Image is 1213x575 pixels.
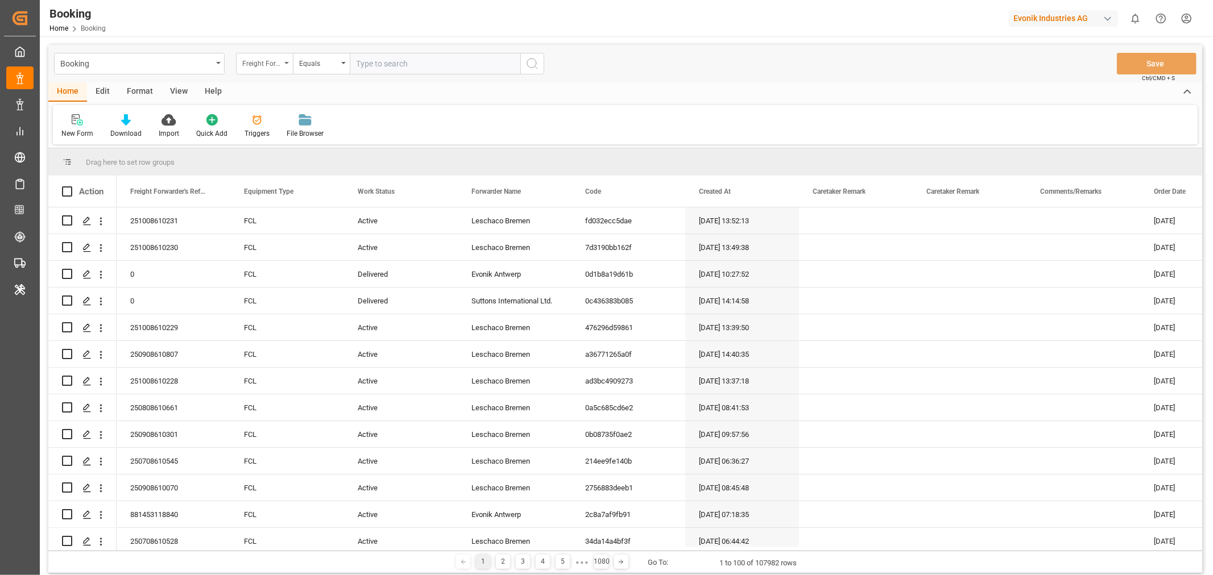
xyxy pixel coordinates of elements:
[117,528,230,554] div: 250708610528
[230,448,344,474] div: FCL
[685,501,799,527] div: [DATE] 07:18:35
[299,56,338,69] div: Equals
[49,5,106,22] div: Booking
[344,341,458,367] div: Active
[458,314,572,340] div: Leschaco Bremen
[196,128,227,139] div: Quick Add
[572,448,685,474] div: 214ee9fe140b
[572,474,685,501] div: 2756883deeb1
[242,56,281,69] div: Freight Forwarder's Reference No.
[48,207,117,234] div: Press SPACE to select this row.
[685,421,799,447] div: [DATE] 09:57:56
[230,421,344,447] div: FCL
[117,421,230,447] div: 250908610301
[86,158,175,166] span: Drag here to set row groups
[48,448,117,474] div: Press SPACE to select this row.
[685,341,799,367] div: [DATE] 14:40:35
[685,528,799,554] div: [DATE] 06:44:42
[685,394,799,420] div: [DATE] 08:41:53
[458,234,572,260] div: Leschaco Bremen
[576,558,588,566] div: ● ● ●
[117,207,230,234] div: 251008610231
[1009,10,1118,27] div: Evonik Industries AG
[1154,188,1186,195] span: Order Date
[536,555,550,569] div: 4
[117,234,230,260] div: 251008610230
[685,234,799,260] div: [DATE] 13:49:38
[48,82,87,102] div: Home
[48,368,117,394] div: Press SPACE to select this row.
[117,394,230,420] div: 250808610661
[287,128,324,139] div: File Browser
[458,421,572,447] div: Leschaco Bremen
[344,368,458,394] div: Active
[572,421,685,447] div: 0b08735f0ae2
[344,394,458,420] div: Active
[471,188,521,195] span: Forwarder Name
[520,53,544,74] button: search button
[496,555,510,569] div: 2
[685,368,799,394] div: [DATE] 13:37:18
[117,501,230,527] div: 881453118840
[117,368,230,394] div: 251008610228
[344,261,458,287] div: Delivered
[685,448,799,474] div: [DATE] 06:36:27
[48,314,117,341] div: Press SPACE to select this row.
[458,261,572,287] div: Evonik Antwerp
[344,474,458,501] div: Active
[685,287,799,314] div: [DATE] 14:14:58
[48,261,117,287] div: Press SPACE to select this row.
[110,128,142,139] div: Download
[48,394,117,421] div: Press SPACE to select this row.
[556,555,570,569] div: 5
[48,341,117,368] div: Press SPACE to select this row.
[48,474,117,501] div: Press SPACE to select this row.
[344,528,458,554] div: Active
[162,82,196,102] div: View
[813,188,866,195] span: Caretaker Remark
[685,474,799,501] div: [DATE] 08:45:48
[594,555,608,569] div: 1080
[358,188,395,195] span: Work Status
[159,128,179,139] div: Import
[699,188,731,195] span: Created At
[87,82,118,102] div: Edit
[230,314,344,340] div: FCL
[720,557,797,569] div: 1 to 100 of 107982 rows
[1142,74,1175,82] span: Ctrl/CMD + S
[458,501,572,527] div: Evonik Antwerp
[344,234,458,260] div: Active
[117,287,230,314] div: 0
[344,207,458,234] div: Active
[117,341,230,367] div: 250908610807
[230,528,344,554] div: FCL
[1123,6,1148,31] button: show 0 new notifications
[572,261,685,287] div: 0d1b8a19d61b
[236,53,293,74] button: open menu
[344,314,458,340] div: Active
[293,53,350,74] button: open menu
[458,207,572,234] div: Leschaco Bremen
[572,207,685,234] div: fd032ecc5dae
[117,474,230,501] div: 250908610070
[117,448,230,474] div: 250708610545
[685,207,799,234] div: [DATE] 13:52:13
[685,314,799,340] div: [DATE] 13:39:50
[48,234,117,261] div: Press SPACE to select this row.
[130,188,206,195] span: Freight Forwarder's Reference No.
[230,234,344,260] div: FCL
[458,448,572,474] div: Leschaco Bremen
[60,56,212,70] div: Booking
[117,261,230,287] div: 0
[245,128,270,139] div: Triggers
[230,474,344,501] div: FCL
[48,501,117,528] div: Press SPACE to select this row.
[118,82,162,102] div: Format
[572,234,685,260] div: 7d3190bb162f
[54,53,225,74] button: open menu
[648,557,669,568] div: Go To:
[458,341,572,367] div: Leschaco Bremen
[1117,53,1197,74] button: Save
[1148,6,1174,31] button: Help Center
[230,368,344,394] div: FCL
